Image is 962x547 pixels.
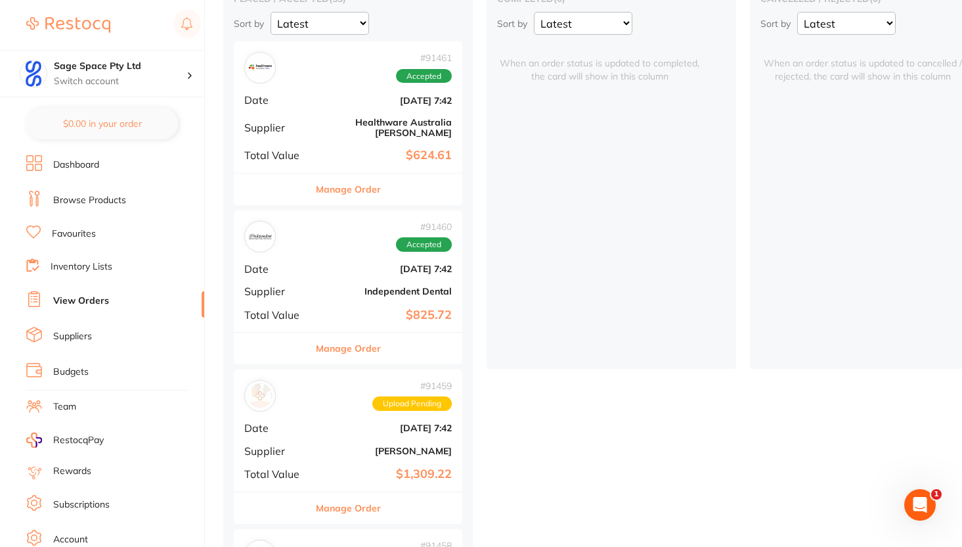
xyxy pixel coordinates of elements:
span: Total Value [244,468,310,480]
div: Healthware Australia Ridley#91461AcceptedDate[DATE] 7:42SupplierHealthware Australia [PERSON_NAME... [234,41,462,204]
span: # 91461 [396,53,452,63]
span: Date [244,263,310,275]
a: Subscriptions [53,498,110,511]
span: Total Value [244,149,310,161]
span: Date [244,94,310,106]
b: Independent Dental [320,286,452,297]
span: # 91459 [372,381,452,391]
button: Manage Order [316,333,381,364]
img: Henry Schein Halas [248,383,273,408]
h4: Sage Space Pty Ltd [54,60,186,73]
b: $1,309.22 [320,467,452,481]
span: # 91460 [396,222,452,232]
span: Total Value [244,309,310,321]
a: View Orders [53,295,109,308]
b: [DATE] 7:42 [320,95,452,106]
p: Sort by [760,18,791,30]
a: Dashboard [53,158,99,172]
button: Manage Order [316,492,381,524]
span: 1 [931,489,942,500]
img: Healthware Australia Ridley [248,55,273,80]
span: Date [244,422,310,434]
a: Browse Products [53,194,126,207]
a: Rewards [53,465,91,478]
a: Restocq Logo [26,10,110,40]
div: Henry Schein Halas#91459Upload PendingDate[DATE] 7:42Supplier[PERSON_NAME]Total Value$1,309.22Man... [234,369,462,524]
button: $0.00 in your order [26,108,178,139]
p: Switch account [54,75,186,88]
span: Accepted [396,69,452,83]
img: Independent Dental [248,224,273,249]
span: Supplier [244,445,310,457]
img: Sage Space Pty Ltd [20,60,47,87]
img: RestocqPay [26,433,42,448]
span: Supplier [244,122,310,133]
a: Team [53,400,76,414]
span: Upload Pending [372,396,452,411]
b: [DATE] 7:42 [320,264,452,274]
div: Independent Dental#91460AcceptedDate[DATE] 7:42SupplierIndependent DentalTotal Value$825.72Manage... [234,210,462,365]
span: When an order status is updated to completed, the card will show in this column [497,41,702,83]
a: Budgets [53,366,89,379]
iframe: Intercom live chat [904,489,936,521]
span: RestocqPay [53,434,104,447]
a: Favourites [52,227,96,241]
b: [DATE] 7:42 [320,423,452,433]
p: Sort by [497,18,527,30]
a: RestocqPay [26,433,104,448]
img: Restocq Logo [26,17,110,33]
button: Manage Order [316,174,381,205]
b: $825.72 [320,308,452,322]
b: [PERSON_NAME] [320,446,452,456]
p: Sort by [234,18,264,30]
span: Accepted [396,237,452,252]
b: $624.61 [320,149,452,162]
span: Supplier [244,285,310,297]
a: Inventory Lists [51,260,112,273]
a: Account [53,533,88,546]
a: Suppliers [53,330,92,343]
b: Healthware Australia [PERSON_NAME] [320,117,452,138]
